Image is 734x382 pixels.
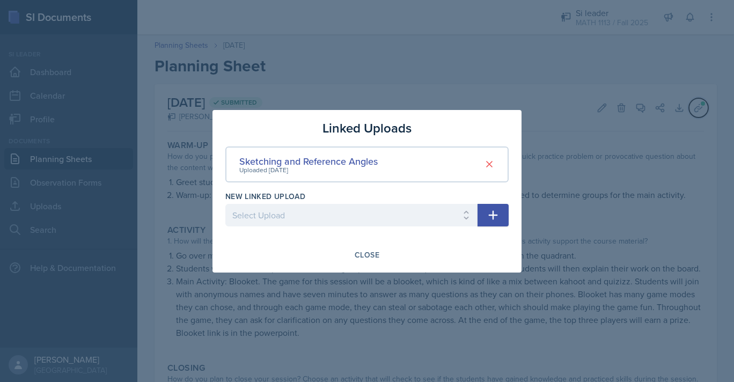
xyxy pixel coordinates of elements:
div: Sketching and Reference Angles [239,154,378,168]
h3: Linked Uploads [322,119,412,138]
div: Uploaded [DATE] [239,165,378,175]
div: Close [355,251,379,259]
label: New Linked Upload [225,191,305,202]
button: Close [348,246,386,264]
